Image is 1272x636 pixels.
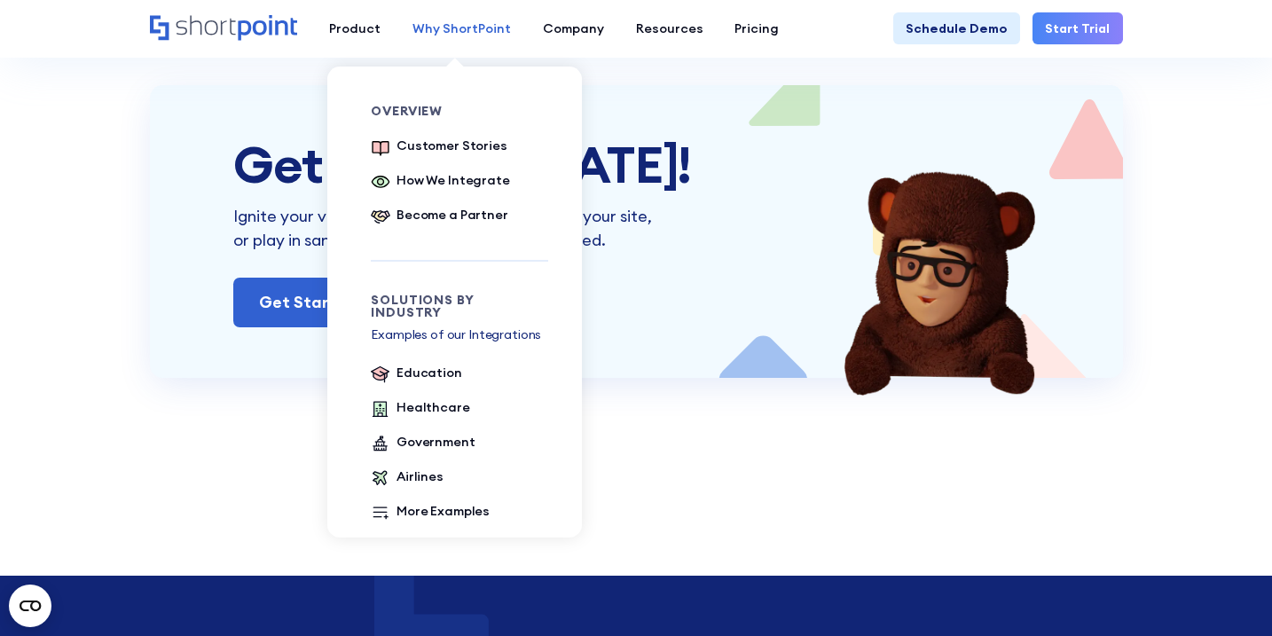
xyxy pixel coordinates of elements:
[371,171,509,193] a: How We Integrate
[371,433,475,455] a: Government
[329,20,381,39] div: Product
[371,467,444,490] a: Airlines
[371,398,469,420] a: Healthcare
[233,278,381,327] a: Get Started
[397,206,508,225] div: Become a Partner
[313,12,397,44] a: Product
[953,430,1272,636] iframe: Chat Widget
[397,467,444,487] div: Airlines
[233,205,655,253] p: Ignite your vision. Install ShortPoint directly on your site, or play in sandbox mode. No credit ...
[397,502,490,522] div: More Examples
[718,12,795,44] a: Pricing
[397,137,507,156] div: Customer Stories
[893,12,1020,44] a: Schedule Demo
[636,20,703,39] div: Resources
[371,364,461,386] a: Education
[150,15,298,43] a: Home
[371,502,490,524] a: More Examples
[1033,12,1123,44] a: Start Trial
[371,206,507,228] a: Become a Partner
[527,12,620,44] a: Company
[397,364,462,383] div: Education
[233,137,1040,192] div: Get Started [DATE]!
[412,20,511,39] div: Why ShortPoint
[371,326,548,345] p: Examples of our Integrations
[397,171,510,191] div: How We Integrate
[371,105,548,117] div: Overview
[397,398,470,418] div: Healthcare
[397,433,475,452] div: Government
[543,20,604,39] div: Company
[9,585,51,627] button: Open CMP widget
[734,20,779,39] div: Pricing
[397,12,527,44] a: Why ShortPoint
[371,294,548,319] div: Solutions by Industry
[371,137,506,159] a: Customer Stories
[620,12,719,44] a: Resources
